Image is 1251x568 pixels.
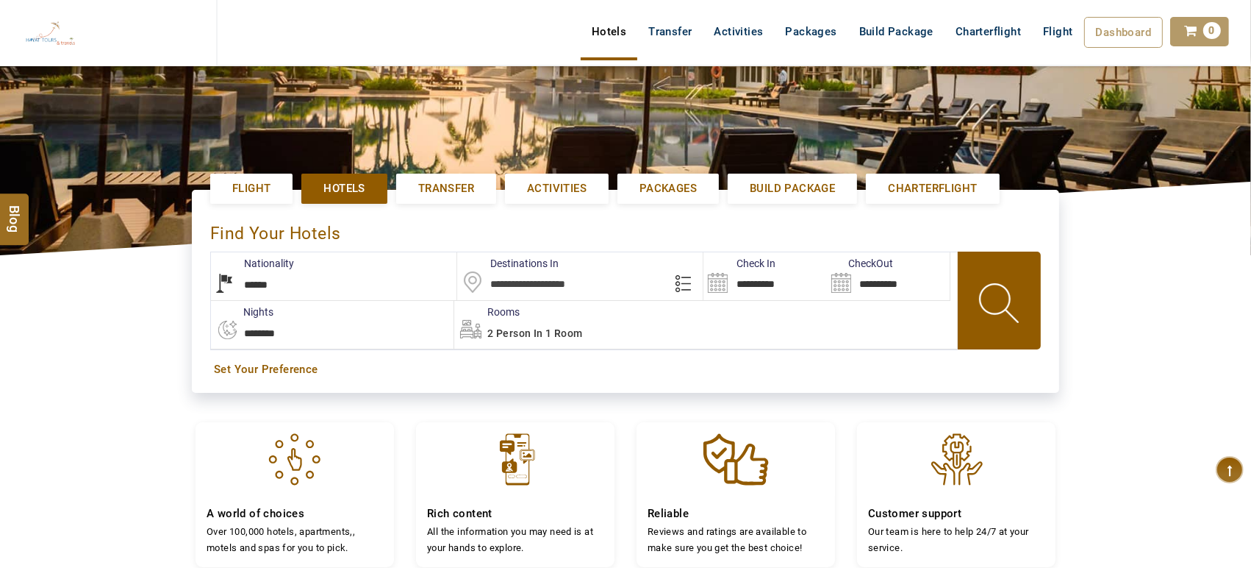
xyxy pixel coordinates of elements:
[703,256,775,271] label: Check In
[427,507,603,521] h4: Rich content
[868,507,1044,521] h4: Customer support
[207,524,383,555] p: Over 100,000 hotels, apartments,, motels and spas for you to pick.
[1032,17,1083,32] a: Flight
[848,17,944,46] a: Build Package
[1170,17,1229,46] a: 0
[487,327,582,339] span: 2 Person in 1 Room
[527,181,587,196] span: Activities
[617,174,719,204] a: Packages
[728,174,857,204] a: Build Package
[301,174,387,204] a: Hotels
[956,25,1021,38] span: Charterflight
[868,524,1044,555] p: Our team is here to help 24/7 at your service.
[454,305,520,319] label: Rooms
[1096,26,1152,39] span: Dashboard
[207,507,383,521] h4: A world of choices
[581,17,637,46] a: Hotels
[211,256,294,271] label: Nationality
[1043,24,1072,39] span: Flight
[505,174,609,204] a: Activities
[639,181,697,196] span: Packages
[637,17,703,46] a: Transfer
[232,181,270,196] span: Flight
[888,181,977,196] span: Charterflight
[827,256,894,271] label: CheckOut
[427,524,603,555] p: All the information you may need is at your hands to explore.
[827,252,950,300] input: Search
[866,174,999,204] a: Charterflight
[703,17,775,46] a: Activities
[648,524,824,555] p: Reviews and ratings are available to make sure you get the best choice!
[214,362,1037,377] a: Set Your Preference
[210,208,1041,252] div: Find Your Hotels
[703,252,826,300] input: Search
[648,507,824,521] h4: Reliable
[418,181,474,196] span: Transfer
[323,181,365,196] span: Hotels
[944,17,1032,46] a: Charterflight
[750,181,835,196] span: Build Package
[775,17,848,46] a: Packages
[1203,22,1221,39] span: 0
[457,256,559,271] label: Destinations In
[210,305,273,319] label: nights
[210,174,293,204] a: Flight
[11,6,90,62] img: The Royal Line Holidays
[396,174,496,204] a: Transfer
[5,205,24,218] span: Blog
